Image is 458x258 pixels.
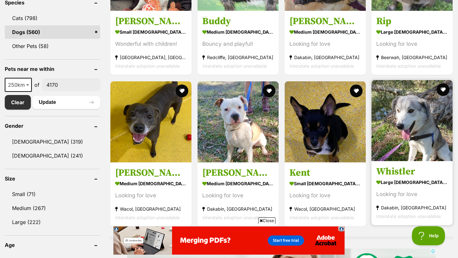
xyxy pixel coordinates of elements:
[115,64,180,69] span: Interstate adoption unavailable
[198,162,279,227] a: [PERSON_NAME] medium [DEMOGRAPHIC_DATA] Dog Looking for love Dakabin, [GEOGRAPHIC_DATA] Interstat...
[5,242,100,248] header: Age
[5,187,100,201] a: Small (71)
[5,123,100,129] header: Gender
[5,80,31,89] span: 250km
[115,16,187,28] h3: [PERSON_NAME]
[202,167,274,179] h3: [PERSON_NAME]
[113,226,345,255] iframe: Advertisement
[376,214,441,219] span: Interstate adoption unavailable
[376,16,448,28] h3: Rip
[110,81,191,162] img: Bonnie - English Staffordshire Bull Terrier Dog
[110,162,191,227] a: [PERSON_NAME] medium [DEMOGRAPHIC_DATA] Dog Looking for love Wacol, [GEOGRAPHIC_DATA] Interstate ...
[202,205,274,213] strong: Dakabin, [GEOGRAPHIC_DATA]
[202,179,274,188] strong: medium [DEMOGRAPHIC_DATA] Dog
[289,40,361,49] div: Looking for love
[91,0,95,5] img: adc.png
[115,53,187,62] strong: [GEOGRAPHIC_DATA], [GEOGRAPHIC_DATA]
[371,80,453,161] img: Whistler - Maremma Sheepdog x Alaskan Husky Dog
[5,201,100,215] a: Medium (267)
[115,179,187,188] strong: medium [DEMOGRAPHIC_DATA] Dog
[5,66,100,72] header: Pets near me within
[437,83,449,96] button: favourite
[5,78,32,92] span: 250km
[5,11,100,25] a: Cats (798)
[285,81,366,162] img: Kent - Australian Cattle Dog x Kelpie Dog
[376,190,448,199] div: Looking for love
[412,226,445,245] iframe: Help Scout Beacon - Open
[376,203,448,212] strong: Dakabin, [GEOGRAPHIC_DATA]
[115,167,187,179] h3: [PERSON_NAME]
[289,53,361,62] strong: Dakabin, [GEOGRAPHIC_DATA]
[110,11,191,75] a: [PERSON_NAME] small [DEMOGRAPHIC_DATA] Dog Wonderful with children! [GEOGRAPHIC_DATA], [GEOGRAPHI...
[202,215,267,220] span: Interstate adoption unavailable
[5,39,100,53] a: Other Pets (58)
[258,217,275,224] span: Close
[5,135,100,148] a: [DEMOGRAPHIC_DATA] (319)
[376,40,448,49] div: Looking for love
[202,191,274,200] div: Looking for love
[176,85,188,97] button: favourite
[5,149,100,162] a: [DEMOGRAPHIC_DATA] (241)
[5,215,100,229] a: Large (222)
[289,28,361,37] strong: medium [DEMOGRAPHIC_DATA] Dog
[34,81,39,89] span: of
[5,176,100,181] header: Size
[202,64,267,69] span: Interstate adoption unavailable
[198,11,279,75] a: Buddy medium [DEMOGRAPHIC_DATA] Dog Bouncy and playful! Redcliffe, [GEOGRAPHIC_DATA] Interstate a...
[202,28,274,37] strong: medium [DEMOGRAPHIC_DATA] Dog
[115,205,187,213] strong: Wacol, [GEOGRAPHIC_DATA]
[289,191,361,200] div: Looking for love
[289,179,361,188] strong: small [DEMOGRAPHIC_DATA] Dog
[115,215,180,220] span: Interstate adoption unavailable
[350,85,362,97] button: favourite
[371,11,453,75] a: Rip large [DEMOGRAPHIC_DATA] Dog Looking for love Beerwah, [GEOGRAPHIC_DATA] Interstate adoption ...
[5,25,100,39] a: Dogs (560)
[115,191,187,200] div: Looking for love
[32,96,100,109] button: Update
[289,64,354,69] span: Interstate adoption unavailable
[289,167,361,179] h3: Kent
[289,16,361,28] h3: [PERSON_NAME]
[376,64,441,69] span: Interstate adoption unavailable
[198,81,279,162] img: Chester - British Bulldog x English Staffordshire Bull Terrier Dog
[202,16,274,28] h3: Buddy
[376,28,448,37] strong: large [DEMOGRAPHIC_DATA] Dog
[376,166,448,178] h3: Whistler
[376,178,448,187] strong: large [DEMOGRAPHIC_DATA] Dog
[289,205,361,213] strong: Wacol, [GEOGRAPHIC_DATA]
[202,40,274,49] div: Bouncy and playful!
[285,162,366,227] a: Kent small [DEMOGRAPHIC_DATA] Dog Looking for love Wacol, [GEOGRAPHIC_DATA] Interstate adoption u...
[371,161,453,225] a: Whistler large [DEMOGRAPHIC_DATA] Dog Looking for love Dakabin, [GEOGRAPHIC_DATA] Interstate adop...
[115,40,187,49] div: Wonderful with children!
[289,215,354,220] span: Interstate adoption unavailable
[202,53,274,62] strong: Redcliffe, [GEOGRAPHIC_DATA]
[376,53,448,62] strong: Beerwah, [GEOGRAPHIC_DATA]
[42,79,100,91] input: postcode
[5,95,31,110] a: Clear
[263,85,275,97] button: favourite
[285,11,366,75] a: [PERSON_NAME] medium [DEMOGRAPHIC_DATA] Dog Looking for love Dakabin, [GEOGRAPHIC_DATA] Interstat...
[115,28,187,37] strong: small [DEMOGRAPHIC_DATA] Dog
